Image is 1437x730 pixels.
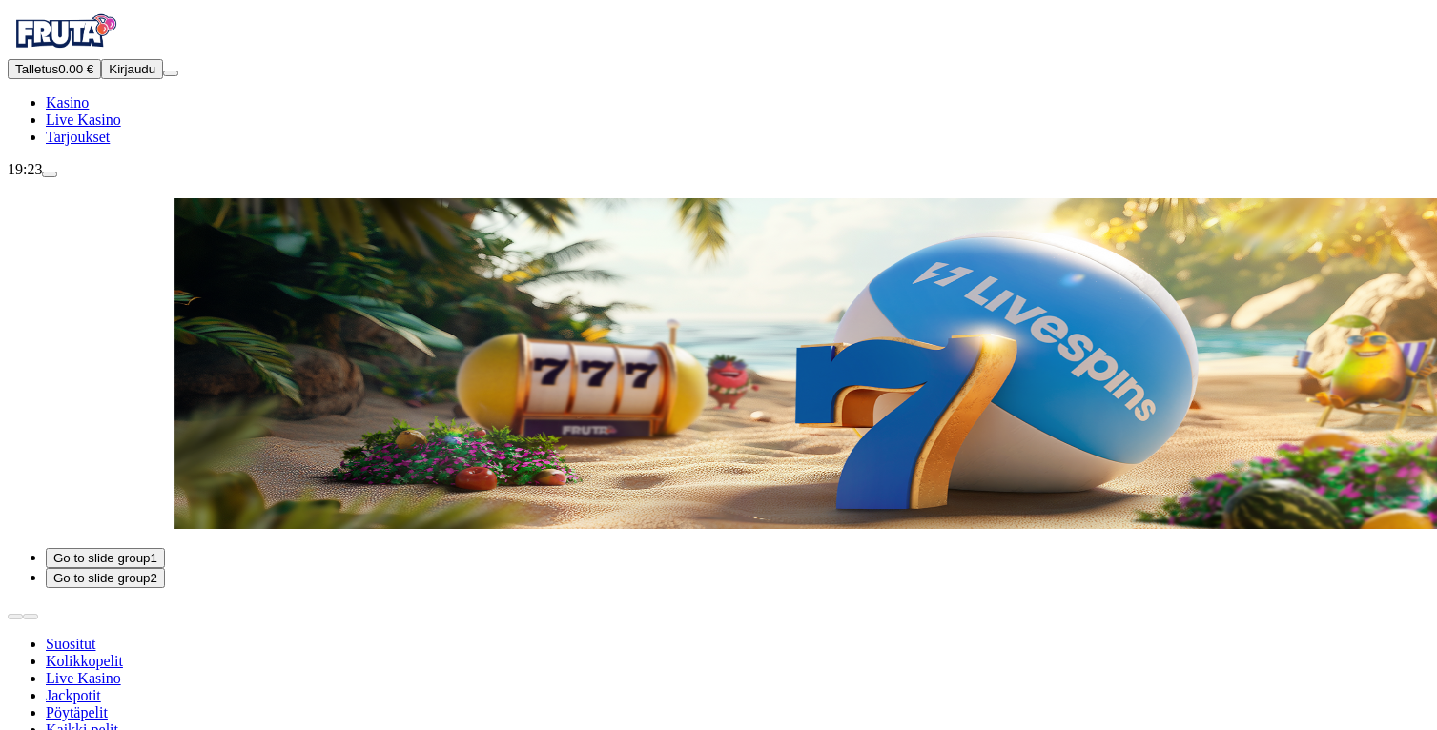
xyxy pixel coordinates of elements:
nav: Primary [8,8,1429,146]
span: Talletus [15,62,58,76]
span: Kirjaudu [109,62,155,76]
span: Go to slide group 2 [53,571,157,585]
a: poker-chip iconLive Kasino [46,112,121,128]
a: gift-inverted iconTarjoukset [46,129,110,145]
a: Suositut [46,636,95,652]
button: Go to slide group2 [46,568,165,588]
span: 0.00 € [58,62,93,76]
a: Live Kasino [46,670,121,686]
button: prev slide [8,614,23,619]
span: Go to slide group 1 [53,551,157,565]
a: Pöytäpelit [46,704,108,720]
a: Jackpotit [46,687,101,703]
button: menu [163,71,178,76]
span: 19:23 [8,161,42,177]
a: Fruta [8,42,122,58]
button: Kirjaudu [101,59,163,79]
span: Tarjoukset [46,129,110,145]
a: Kolikkopelit [46,653,123,669]
img: Fruta [8,8,122,55]
button: next slide [23,614,38,619]
button: live-chat [42,172,57,177]
button: Talletusplus icon0.00 € [8,59,101,79]
span: Live Kasino [46,112,121,128]
span: Kasino [46,94,89,111]
a: diamond iconKasino [46,94,89,111]
button: Go to slide group1 [46,548,165,568]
